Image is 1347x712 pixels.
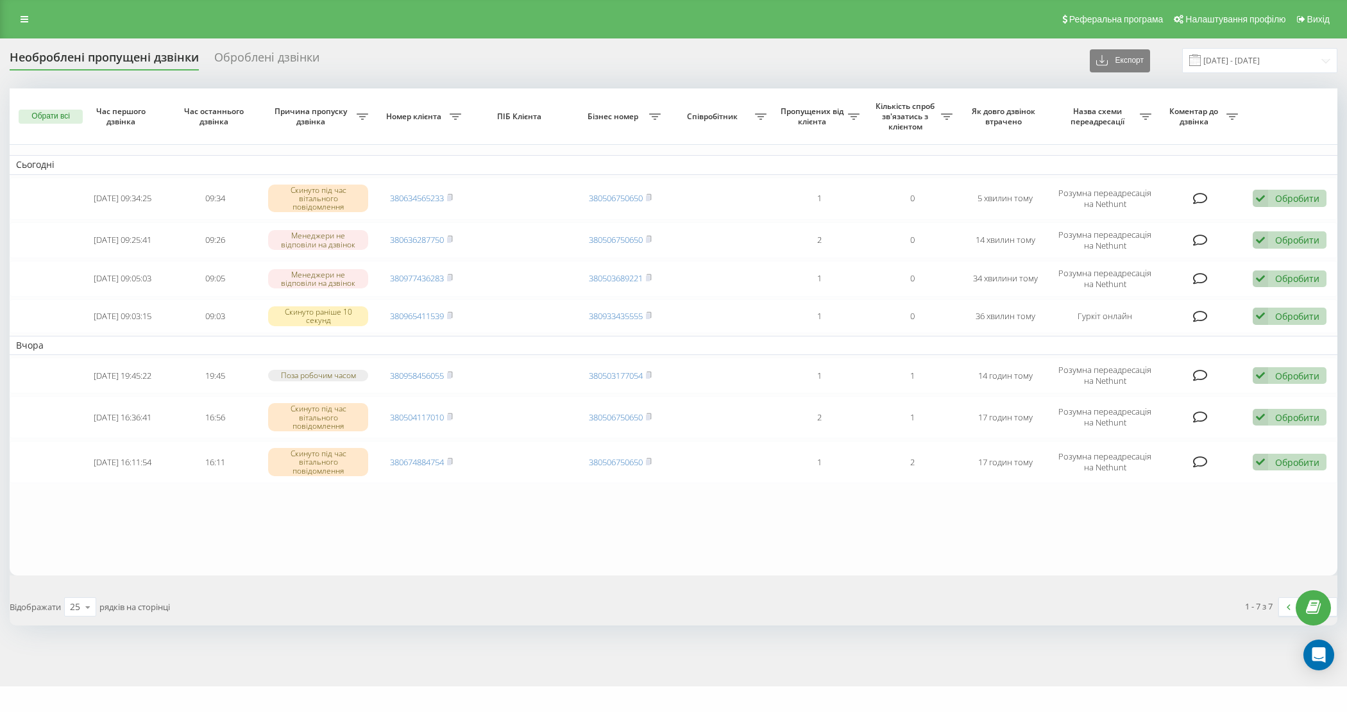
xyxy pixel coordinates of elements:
a: 380506750650 [589,234,643,245]
span: Кількість спроб зв'язатись з клієнтом [872,101,941,131]
td: 1 [773,178,866,220]
a: 380503689221 [589,272,643,284]
span: рядків на сторінці [99,601,170,613]
td: Гуркіт онлайн [1052,299,1158,333]
td: 17 годин тому [959,441,1052,483]
td: Розумна переадресація на Nethunt [1052,222,1158,258]
td: [DATE] 16:11:54 [76,441,169,483]
td: 09:34 [169,178,262,220]
a: 380634565233 [390,192,444,204]
td: Розумна переадресація на Nethunt [1052,178,1158,220]
span: Номер клієнта [381,112,450,122]
div: Open Intercom Messenger [1303,640,1334,670]
td: [DATE] 09:03:15 [76,299,169,333]
div: Скинуто під час вітального повідомлення [268,448,368,476]
td: 1 [773,358,866,393]
span: Час останнього дзвінка [180,106,251,126]
td: Вчора [10,336,1337,355]
td: 19:45 [169,358,262,393]
td: 2 [773,222,866,258]
td: 09:05 [169,261,262,297]
td: 14 хвилин тому [959,222,1052,258]
button: Експорт [1090,49,1150,72]
td: 17 годин тому [959,396,1052,438]
button: Обрати всі [19,110,83,124]
div: Обробити [1275,272,1319,285]
div: 25 [70,600,80,613]
td: 0 [866,261,959,297]
div: Обробити [1275,370,1319,382]
a: 380958456055 [390,370,444,381]
a: 380504117010 [390,411,444,423]
td: Розумна переадресація на Nethunt [1052,358,1158,393]
div: Обробити [1275,310,1319,322]
td: Розумна переадресація на Nethunt [1052,441,1158,483]
span: Назва схеми переадресації [1058,106,1140,126]
span: Причина пропуску дзвінка [268,106,357,126]
td: 09:03 [169,299,262,333]
span: Вихід [1307,14,1330,24]
div: Менеджери не відповіли на дзвінок [268,230,368,249]
td: 0 [866,178,959,220]
td: 1 [866,396,959,438]
td: [DATE] 09:25:41 [76,222,169,258]
a: 380636287750 [390,234,444,245]
td: 34 хвилини тому [959,261,1052,297]
td: 1 [773,299,866,333]
div: Скинуто під час вітального повідомлення [268,185,368,213]
div: Обробити [1275,411,1319,424]
span: Співробітник [673,112,756,122]
a: 380933435555 [589,310,643,322]
div: Необроблені пропущені дзвінки [10,51,199,70]
span: Час першого дзвінка [87,106,158,126]
td: [DATE] 09:05:03 [76,261,169,297]
a: 380506750650 [589,192,643,204]
div: Поза робочим часом [268,370,368,381]
td: 0 [866,299,959,333]
td: 1 [773,441,866,483]
td: Сьогодні [10,155,1337,174]
a: 380965411539 [390,310,444,322]
td: 16:56 [169,396,262,438]
div: Оброблені дзвінки [214,51,319,70]
a: 380503177054 [589,370,643,381]
span: ПІБ Клієнта [479,112,563,122]
td: [DATE] 09:34:25 [76,178,169,220]
a: 380977436283 [390,272,444,284]
td: [DATE] 19:45:22 [76,358,169,393]
span: Налаштування профілю [1185,14,1285,24]
span: Бізнес номер [580,112,649,122]
span: Відображати [10,601,61,613]
div: Скинуто раніше 10 секунд [268,306,368,326]
td: 14 годин тому [959,358,1052,393]
td: Розумна переадресація на Nethunt [1052,396,1158,438]
span: Пропущених від клієнта [779,106,848,126]
div: Обробити [1275,192,1319,204]
div: Обробити [1275,456,1319,468]
td: 2 [773,396,866,438]
td: 36 хвилин тому [959,299,1052,333]
a: 380506750650 [589,456,643,468]
td: 1 [866,358,959,393]
a: 380506750650 [589,411,643,423]
td: 2 [866,441,959,483]
td: [DATE] 16:36:41 [76,396,169,438]
td: 16:11 [169,441,262,483]
div: Менеджери не відповіли на дзвінок [268,269,368,288]
span: Як довго дзвінок втрачено [969,106,1041,126]
span: Реферальна програма [1069,14,1164,24]
td: Розумна переадресація на Nethunt [1052,261,1158,297]
td: 5 хвилин тому [959,178,1052,220]
div: 1 - 7 з 7 [1245,600,1273,613]
div: Обробити [1275,234,1319,246]
td: 1 [773,261,866,297]
td: 09:26 [169,222,262,258]
a: 380674884754 [390,456,444,468]
div: Скинуто під час вітального повідомлення [268,403,368,431]
td: 0 [866,222,959,258]
span: Коментар до дзвінка [1164,106,1226,126]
